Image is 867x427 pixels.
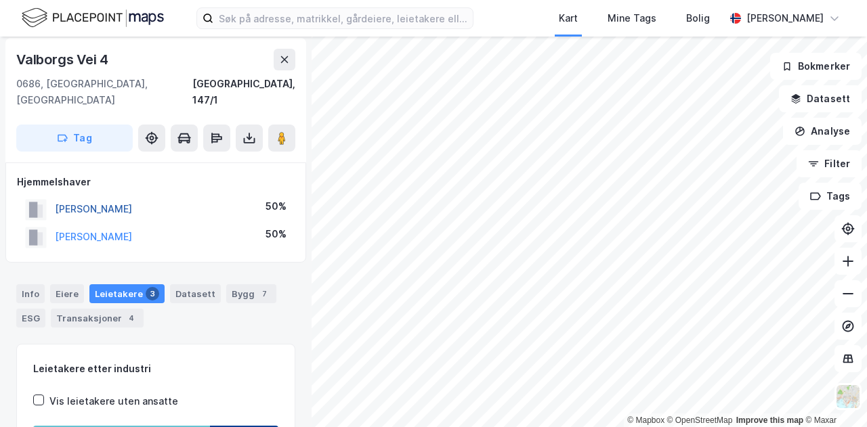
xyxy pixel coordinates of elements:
[125,311,138,325] div: 4
[799,362,867,427] iframe: Chat Widget
[89,284,165,303] div: Leietakere
[17,174,295,190] div: Hjemmelshaver
[170,284,221,303] div: Datasett
[16,309,45,328] div: ESG
[736,415,803,425] a: Improve this map
[257,287,271,300] div: 7
[146,287,159,300] div: 3
[16,49,111,70] div: Valborgs Vei 4
[559,10,578,26] div: Kart
[266,198,287,215] div: 50%
[799,183,862,210] button: Tags
[51,309,144,328] div: Transaksjoner
[686,10,710,26] div: Bolig
[797,150,862,177] button: Filter
[50,284,84,303] div: Eiere
[746,10,824,26] div: [PERSON_NAME]
[16,125,133,152] button: Tag
[49,393,178,409] div: Vis leietakere uten ansatte
[33,361,278,377] div: Leietakere etter industri
[226,284,276,303] div: Bygg
[770,53,862,80] button: Bokmerker
[266,226,287,242] div: 50%
[627,415,664,425] a: Mapbox
[16,76,192,108] div: 0686, [GEOGRAPHIC_DATA], [GEOGRAPHIC_DATA]
[16,284,45,303] div: Info
[22,6,164,30] img: logo.f888ab2527a4732fd821a326f86c7f29.svg
[213,8,473,28] input: Søk på adresse, matrikkel, gårdeiere, leietakere eller personer
[667,415,733,425] a: OpenStreetMap
[608,10,656,26] div: Mine Tags
[783,118,862,145] button: Analyse
[192,76,295,108] div: [GEOGRAPHIC_DATA], 147/1
[779,85,862,112] button: Datasett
